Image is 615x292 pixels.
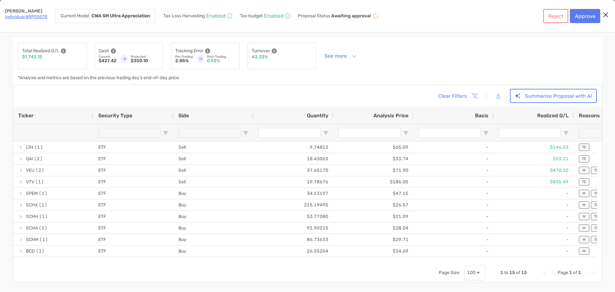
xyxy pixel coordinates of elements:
span: (1) [39,188,47,199]
span: Page [558,270,568,275]
input: Realized G/L Filter Input [499,128,561,138]
button: Close modal [601,10,611,20]
div: 19.78676 [253,176,333,188]
p: Tax Loss Harvesting [163,14,205,18]
p: Proposal Status [298,13,330,19]
button: Reject [543,9,568,23]
p: TE [582,157,586,161]
div: ETF [93,222,173,234]
div: ETF [93,188,173,199]
span: Analysis Price [373,113,408,119]
span: (1) [34,142,43,153]
div: - [414,246,494,257]
p: [PERSON_NAME] [5,9,47,13]
div: 18.43063 [253,153,333,164]
span: BCD [26,246,35,256]
input: Basis Filter Input [419,128,481,138]
p: M [583,214,586,219]
div: - [414,257,494,268]
div: - [494,246,574,257]
a: Individual 8RP05075 [5,14,47,20]
span: SCHX [26,200,38,210]
div: 34.13197 [253,188,333,199]
span: SCHA [26,223,38,233]
p: M [583,249,586,253]
div: Last Page [591,270,596,275]
div: ETF [93,142,173,153]
div: ETF [93,257,173,268]
div: - [494,199,574,211]
div: ETF [93,165,173,176]
p: Tax budget [240,14,263,18]
div: - [414,142,494,153]
p: TE [582,145,586,149]
div: $26.57 [333,199,414,211]
p: Current [99,55,117,59]
div: ETF [93,176,173,188]
p: TE [594,238,598,242]
div: Buy [173,211,253,222]
div: Buy [173,188,253,199]
div: Buy [173,246,253,257]
span: (1) [39,200,47,210]
span: IAUM [26,257,37,268]
p: *Analysis and metrics are based on the previous trading day's end-of-day price. [18,76,180,80]
span: 1 [578,270,581,275]
p: Tracking Error [175,47,203,55]
div: $835.49 [494,176,574,188]
span: IJH [26,142,33,153]
div: Sell [173,153,253,164]
div: Reasons [579,113,608,119]
p: Pre-Trading [175,55,193,59]
p: 43.32% [252,55,268,59]
div: - [414,176,494,188]
img: icon status [372,12,380,20]
strong: CWA SM Ultra Appreciation [92,13,150,19]
span: Ticker [18,113,34,119]
button: See more [319,50,362,62]
span: VTV [26,177,34,187]
div: 9.74813 [253,142,333,153]
button: Open Filter Menu [323,130,328,136]
p: 0.92% [207,59,235,63]
span: 1 [500,270,503,275]
p: Awaiting approval [331,13,371,19]
div: - [494,257,574,268]
span: of [516,270,520,275]
span: SCHH [26,211,38,222]
span: Quantity [307,113,328,119]
div: - [414,222,494,234]
p: TE [594,168,598,172]
p: $1,743.13 [22,55,42,59]
span: Realized G/L [537,113,569,119]
p: Total Realized G/L [22,47,59,55]
p: $350.10 [131,59,159,63]
div: Buy [173,199,253,211]
span: of [573,270,577,275]
div: Sell [173,142,253,153]
span: (1) [39,211,48,222]
button: Approve [570,9,600,23]
div: 26.55264 [253,246,333,257]
div: $146.53 [494,142,574,153]
div: ETF [93,199,173,211]
div: 53.77380 [253,211,333,222]
div: First Page [542,270,547,275]
p: M [583,238,586,242]
div: - [414,188,494,199]
span: SCHM [26,234,38,245]
div: 91.90215 [253,222,333,234]
div: ETF [93,153,173,164]
span: SPEM [26,188,38,199]
p: TE [582,180,586,184]
div: - [414,211,494,222]
div: 37.65170 [253,165,333,176]
div: ETF [93,211,173,222]
button: Clear Filters [433,89,482,103]
span: 15 [509,270,515,275]
div: $65.09 [333,142,414,153]
div: $186.05 [333,176,414,188]
span: Security Type [98,113,132,119]
div: 15.95132 [253,257,333,268]
div: - [414,153,494,164]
